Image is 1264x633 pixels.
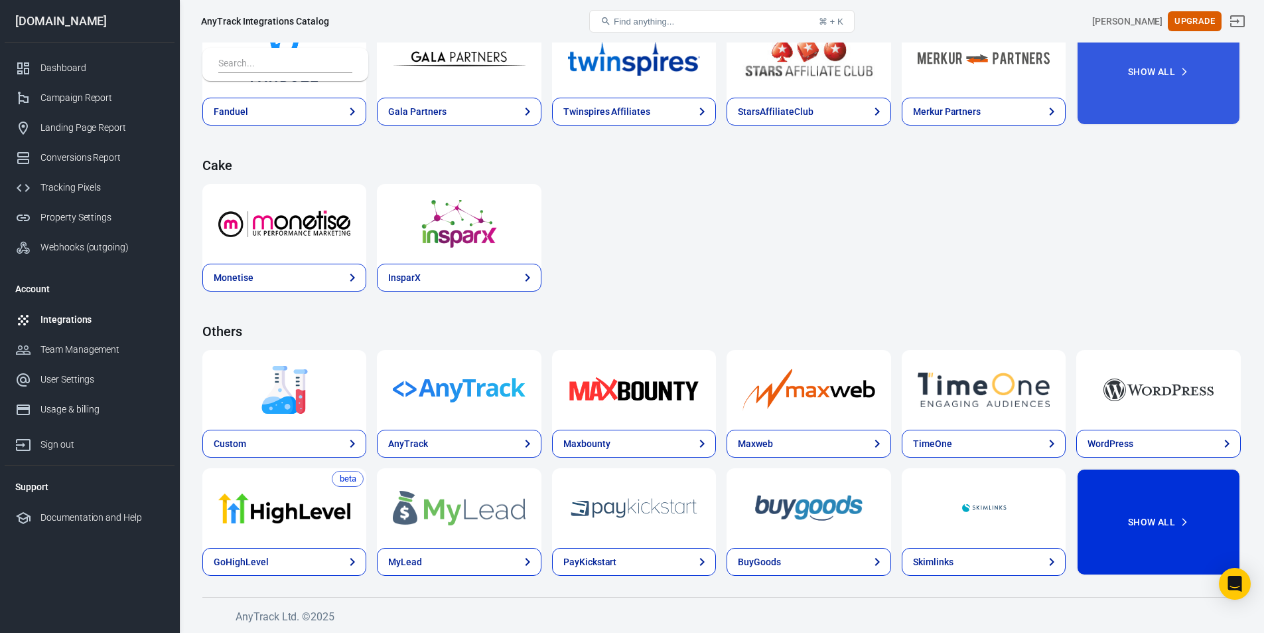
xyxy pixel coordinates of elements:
a: Gala Partners [377,18,541,98]
div: Dashboard [40,61,164,75]
button: Upgrade [1168,11,1222,32]
div: PayKickstart [563,555,616,569]
div: Merkur Partners [913,105,981,119]
img: PayKickstart [568,484,700,532]
a: User Settings [5,365,175,395]
a: Conversions Report [5,143,175,173]
a: TimeOne [902,350,1066,430]
div: Usage & billing [40,403,164,416]
a: GoHighLevel [202,468,366,548]
a: MyLead [377,468,541,548]
img: BuyGoods [742,484,875,532]
a: Integrations [5,305,175,335]
div: Account id: ALiREBa8 [1092,15,1162,29]
div: Property Settings [40,211,164,225]
div: AnyTrack [388,437,428,451]
a: AnyTrack [377,350,541,430]
div: User Settings [40,373,164,387]
div: Fanduel [214,105,248,119]
a: InsparX [377,264,541,292]
a: Fanduel [202,98,366,126]
div: Maxweb [738,437,773,451]
div: Twinspires Affiliates [563,105,650,119]
a: Team Management [5,335,175,365]
div: StarsAffiliateClub [738,105,813,119]
a: Gala Partners [377,98,541,126]
a: BuyGoods [727,548,890,576]
a: WordPress [1076,350,1240,430]
a: GoHighLevel [202,548,366,576]
div: GoHighLevel [214,555,268,569]
img: MyLead [393,484,525,532]
input: Search... [218,56,347,73]
li: Account [5,273,175,305]
div: WordPress [1088,437,1133,451]
div: Landing Page Report [40,121,164,135]
div: Custom [214,437,246,451]
a: Tracking Pixels [5,173,175,203]
div: Skimlinks [913,555,953,569]
h4: Cake [202,157,1241,173]
a: InsparX [377,184,541,264]
a: Sign out [1222,5,1253,37]
div: Campaign Report [40,91,164,105]
a: Maxweb [727,430,890,458]
a: TimeOne [902,430,1066,458]
img: TimeOne [918,366,1050,414]
a: WordPress [1076,430,1240,458]
div: ⌘ + K [819,17,843,27]
h6: AnyTrack Ltd. © 2025 [236,608,1231,625]
button: Show All [1076,468,1240,576]
img: Twinspires Affiliates [568,34,700,82]
a: Twinspires Affiliates [552,18,716,98]
a: Custom [202,430,366,458]
img: StarsAffiliateClub [742,34,875,82]
img: Merkur Partners [918,34,1050,82]
a: Sign out [5,424,175,460]
a: Twinspires Affiliates [552,98,716,126]
img: Maxbounty [568,366,700,414]
div: MyLead [388,555,422,569]
img: WordPress [1092,366,1224,414]
h4: Others [202,323,1241,339]
a: Usage & billing [5,395,175,424]
a: BuyGoods [727,468,890,548]
a: Merkur Partners [902,98,1066,126]
a: StarsAffiliateClub [727,18,890,98]
a: Skimlinks [902,548,1066,576]
a: Property Settings [5,203,175,232]
a: Maxweb [727,350,890,430]
a: PayKickstart [552,468,716,548]
img: InsparX [393,200,525,248]
div: AnyTrack Integrations Catalog [201,15,329,28]
div: Webhooks (outgoing) [40,240,164,254]
div: TimeOne [913,437,952,451]
a: Campaign Report [5,83,175,113]
a: PayKickstart [552,548,716,576]
button: Show All [1076,18,1240,126]
a: Custom [202,350,366,430]
li: Support [5,471,175,503]
a: Dashboard [5,53,175,83]
button: Find anything...⌘ + K [589,10,855,33]
a: StarsAffiliateClub [727,98,890,126]
a: Webhooks (outgoing) [5,232,175,262]
div: Conversions Report [40,151,164,165]
img: AnyTrack [393,366,525,414]
div: Integrations [40,313,164,327]
div: Maxbounty [563,437,610,451]
div: Sign out [40,438,164,452]
div: InsparX [388,271,421,285]
a: Merkur Partners [902,18,1066,98]
span: Find anything... [614,17,674,27]
div: Gala Partners [388,105,446,119]
img: Monetise [218,200,350,248]
a: Monetise [202,264,366,292]
a: Monetise [202,184,366,264]
div: BuyGoods [738,555,781,569]
a: Landing Page Report [5,113,175,143]
img: Maxweb [742,366,875,414]
div: Team Management [40,343,164,357]
div: Documentation and Help [40,511,164,525]
div: Monetise [214,271,253,285]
